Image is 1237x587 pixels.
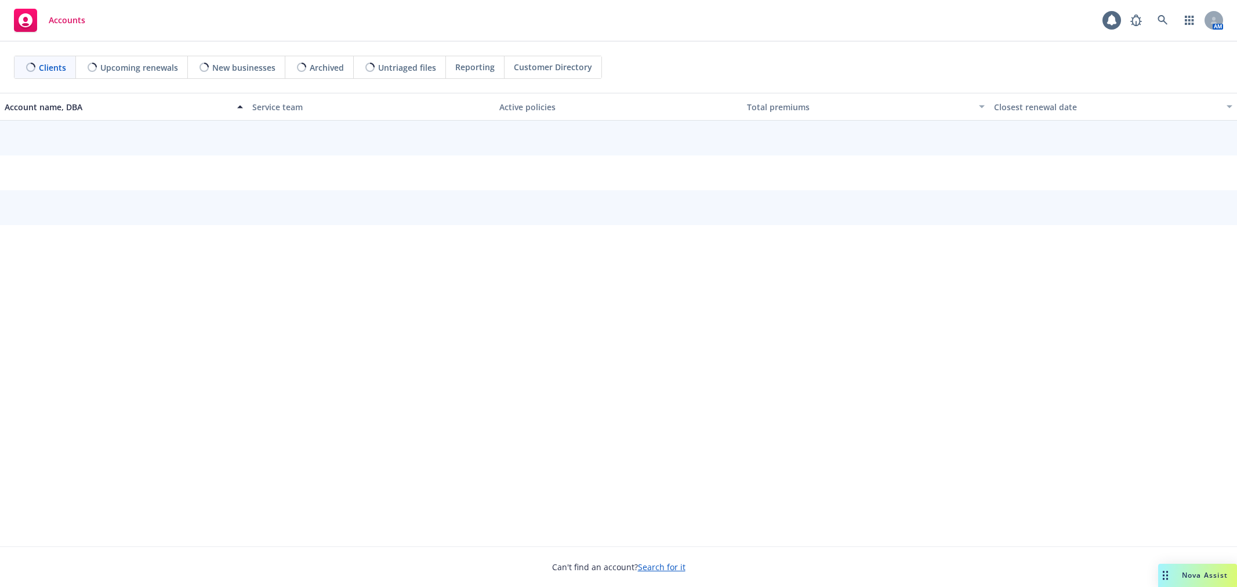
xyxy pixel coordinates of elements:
[1178,9,1201,32] a: Switch app
[499,101,738,113] div: Active policies
[378,61,436,74] span: Untriaged files
[100,61,178,74] span: Upcoming renewals
[1182,570,1228,580] span: Nova Assist
[1151,9,1174,32] a: Search
[638,561,685,572] a: Search for it
[495,93,742,121] button: Active policies
[248,93,495,121] button: Service team
[455,61,495,73] span: Reporting
[747,101,973,113] div: Total premiums
[514,61,592,73] span: Customer Directory
[1158,564,1173,587] div: Drag to move
[5,101,230,113] div: Account name, DBA
[310,61,344,74] span: Archived
[989,93,1237,121] button: Closest renewal date
[1124,9,1148,32] a: Report a Bug
[742,93,990,121] button: Total premiums
[552,561,685,573] span: Can't find an account?
[39,61,66,74] span: Clients
[9,4,90,37] a: Accounts
[1158,564,1237,587] button: Nova Assist
[252,101,491,113] div: Service team
[994,101,1220,113] div: Closest renewal date
[212,61,275,74] span: New businesses
[49,16,85,25] span: Accounts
